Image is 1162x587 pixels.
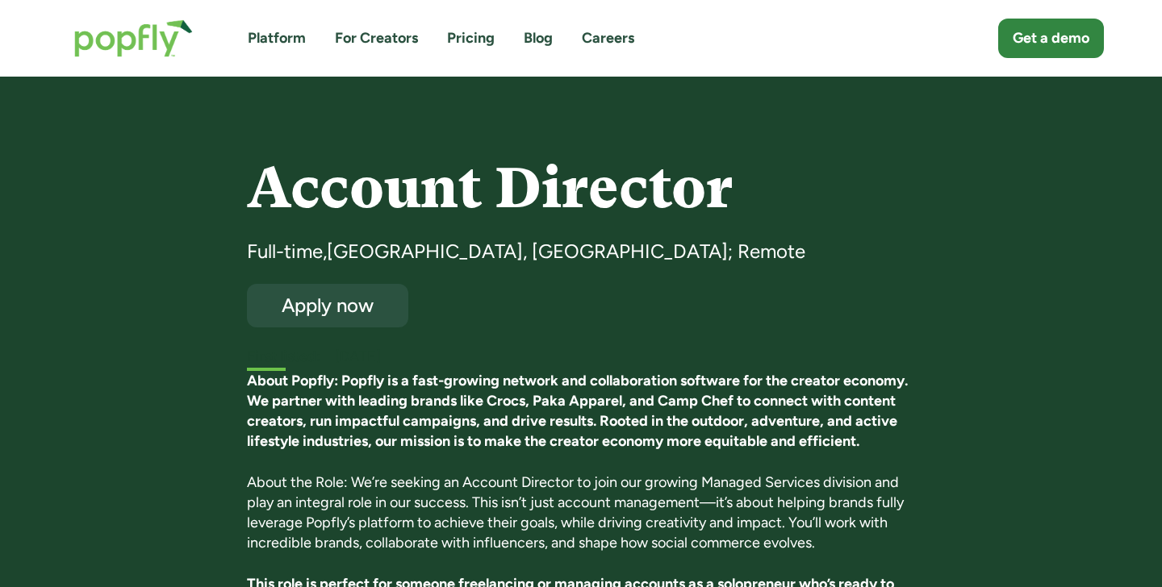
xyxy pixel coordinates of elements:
[247,284,408,327] a: Apply now
[247,473,916,554] p: About the Role: We’re seeking an Account Director to join our growing Managed Services division a...
[447,28,495,48] a: Pricing
[247,157,916,219] h4: Account Director
[335,28,418,48] a: For Creators
[247,239,323,264] div: Full-time
[58,3,209,73] a: home
[247,347,320,367] h5: First listed:
[335,347,916,367] div: [DATE]
[1013,28,1089,48] div: Get a demo
[247,372,908,451] strong: About Popfly: Popfly is a fast-growing network and collaboration software for the creator economy...
[248,28,306,48] a: Platform
[261,295,394,315] div: Apply now
[582,28,634,48] a: Careers
[524,28,553,48] a: Blog
[323,239,327,264] div: ,
[998,19,1104,58] a: Get a demo
[327,239,805,264] div: [GEOGRAPHIC_DATA], [GEOGRAPHIC_DATA]; Remote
